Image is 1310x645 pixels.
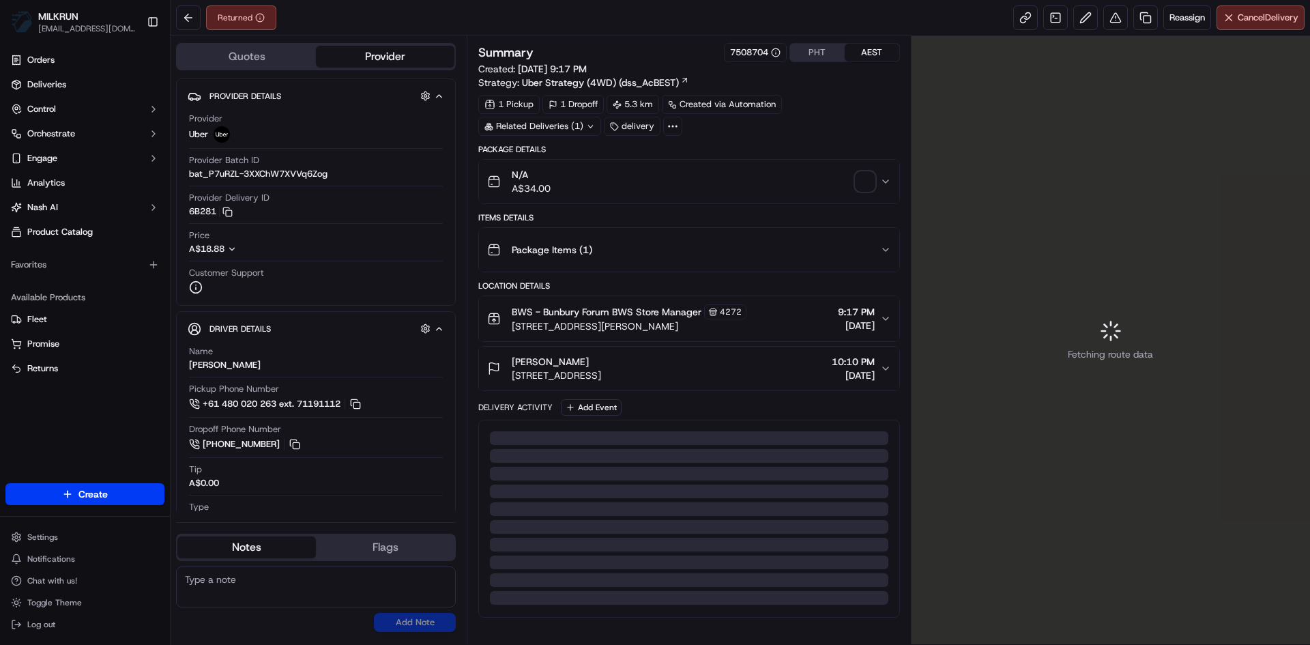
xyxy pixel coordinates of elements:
span: Notifications [27,554,75,564]
a: [PHONE_NUMBER] [189,437,302,452]
span: Orchestrate [27,128,75,140]
div: delivery [604,117,660,136]
span: [PERSON_NAME] [512,355,589,369]
span: Engage [27,152,57,164]
span: [DATE] [832,369,875,382]
button: N/AA$34.00 [479,160,899,203]
span: Nash AI [27,201,58,214]
span: Returns [27,362,58,375]
span: Control [27,103,56,115]
button: Control [5,98,164,120]
a: Analytics [5,172,164,194]
button: Provider Details [188,85,444,107]
span: Price [189,229,209,242]
span: Driver Details [209,324,271,334]
button: Promise [5,333,164,355]
span: Chat with us! [27,575,77,586]
span: BWS - Bunbury Forum BWS Store Manager [512,305,701,319]
span: Deliveries [27,78,66,91]
span: +61 480 020 263 ext. 71191112 [203,398,340,410]
span: Fetching route data [1068,347,1153,361]
a: Promise [11,338,159,350]
a: Orders [5,49,164,71]
button: PHT [790,44,845,61]
span: Cancel Delivery [1238,12,1298,24]
button: Settings [5,528,164,547]
button: Engage [5,147,164,169]
a: Deliveries [5,74,164,96]
span: bat_P7uRZL-3XXChW7XVVq6Zog [189,168,327,180]
span: [STREET_ADDRESS][PERSON_NAME] [512,319,746,333]
span: Pickup Phone Number [189,383,279,395]
button: CancelDelivery [1217,5,1305,30]
button: Reassign [1163,5,1211,30]
span: Provider Details [209,91,281,102]
span: Provider Delivery ID [189,192,270,204]
a: Fleet [11,313,159,326]
span: MILKRUN [38,10,78,23]
button: BWS - Bunbury Forum BWS Store Manager4272[STREET_ADDRESS][PERSON_NAME]9:17 PM[DATE] [479,296,899,341]
div: Related Deliveries (1) [478,117,601,136]
span: Customer Support [189,267,264,279]
a: Returns [11,362,159,375]
button: Notifications [5,549,164,569]
button: Orchestrate [5,123,164,145]
button: [EMAIL_ADDRESS][DOMAIN_NAME] [38,23,136,34]
button: [PERSON_NAME][STREET_ADDRESS]10:10 PM[DATE] [479,347,899,390]
button: Nash AI [5,197,164,218]
button: Driver Details [188,317,444,340]
span: [DATE] [838,319,875,332]
div: Package Details [478,144,899,155]
span: Reassign [1169,12,1205,24]
button: Provider [316,46,454,68]
span: Type [189,501,209,513]
span: Package Items ( 1 ) [512,243,592,257]
button: Log out [5,615,164,634]
div: Available Products [5,287,164,309]
span: Created: [478,62,587,76]
button: 7508704 [730,46,781,59]
span: Tip [189,463,202,476]
div: Items Details [478,212,899,223]
a: Created via Automation [662,95,782,114]
div: 1 Dropoff [542,95,604,114]
span: [DATE] 9:17 PM [518,63,587,75]
span: Fleet [27,313,47,326]
div: 1 Pickup [478,95,540,114]
span: Promise [27,338,59,350]
button: Returned [206,5,276,30]
span: 9:17 PM [838,305,875,319]
span: [STREET_ADDRESS] [512,369,601,382]
span: Dropoff Phone Number [189,423,281,435]
div: Favorites [5,254,164,276]
button: Fleet [5,309,164,330]
div: A$0.00 [189,477,219,489]
button: Package Items (1) [479,228,899,272]
button: 6B281 [189,205,233,218]
span: [PHONE_NUMBER] [203,438,280,450]
button: Create [5,483,164,505]
button: +61 480 020 263 ext. 71191112 [189,397,363,412]
span: Uber Strategy (4WD) (dss_AcBEST) [522,76,679,89]
button: Chat with us! [5,571,164,590]
div: Location Details [478,281,899,291]
span: Name [189,345,213,358]
h3: Summary [478,46,534,59]
span: Analytics [27,177,65,189]
span: Orders [27,54,55,66]
span: Create [78,487,108,501]
img: MILKRUN [11,11,33,33]
span: N/A [512,168,551,182]
div: 5.3 km [607,95,659,114]
button: Toggle Theme [5,593,164,612]
div: Delivery Activity [478,402,553,413]
span: Provider [189,113,222,125]
span: Toggle Theme [27,597,82,608]
div: Strategy: [478,76,689,89]
span: A$18.88 [189,243,224,255]
button: Add Event [561,399,622,416]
